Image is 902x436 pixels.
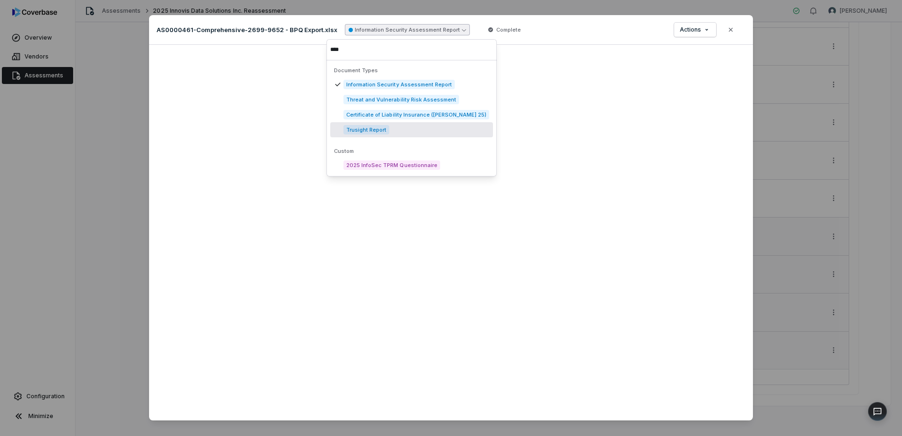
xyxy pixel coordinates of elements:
[496,26,521,34] span: Complete
[343,125,389,134] span: Trusight Report
[330,64,493,77] div: Document Types
[680,26,701,34] span: Actions
[157,25,337,34] p: AS0000461-Comprehensive-2699-9652 - BPQ Export.xlsx
[345,24,470,35] button: Information Security Assessment Report
[343,95,459,104] span: Threat and Vulnerability Risk Assessment
[157,52,745,413] iframe: Preview
[674,23,716,37] button: Actions
[343,80,455,89] span: Information Security Assessment Report
[343,110,489,119] span: Certificate of Liability Insurance ([PERSON_NAME] 25)
[326,60,497,176] div: Suggestions
[343,160,440,170] span: 2025 InfoSec TPRM Questionnaire
[330,145,493,158] div: Custom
